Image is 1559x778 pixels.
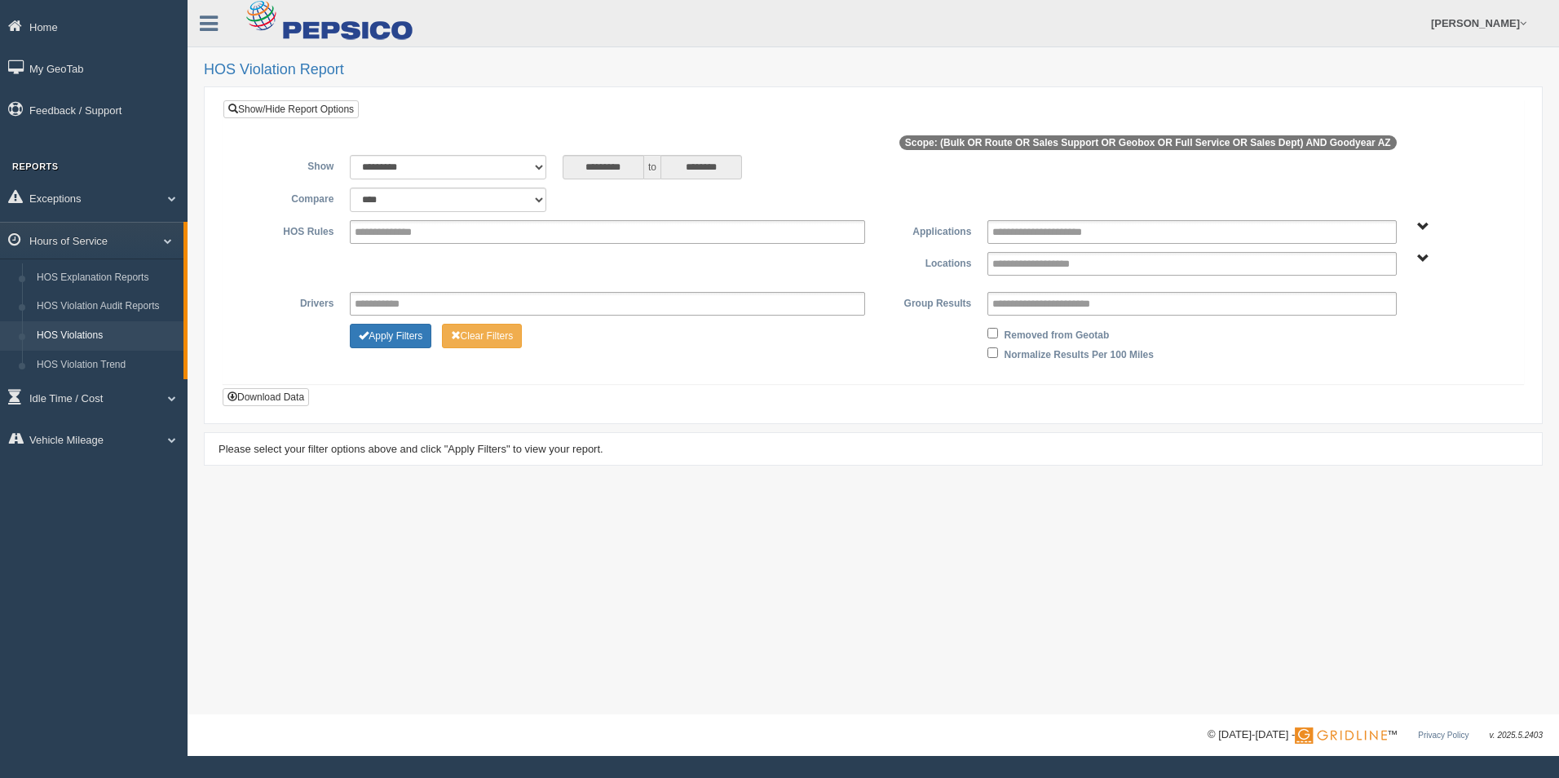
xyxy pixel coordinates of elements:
[1005,343,1154,363] label: Normalize Results Per 100 Miles
[29,351,183,380] a: HOS Violation Trend
[899,135,1397,150] span: Scope: (Bulk OR Route OR Sales Support OR Geobox OR Full Service OR Sales Dept) AND Goodyear AZ
[29,263,183,293] a: HOS Explanation Reports
[1418,731,1468,740] a: Privacy Policy
[442,324,523,348] button: Change Filter Options
[1490,731,1543,740] span: v. 2025.5.2403
[236,220,342,240] label: HOS Rules
[223,388,309,406] button: Download Data
[873,220,979,240] label: Applications
[236,188,342,207] label: Compare
[29,321,183,351] a: HOS Violations
[350,324,431,348] button: Change Filter Options
[223,100,359,118] a: Show/Hide Report Options
[644,155,660,179] span: to
[236,292,342,312] label: Drivers
[204,62,1543,78] h2: HOS Violation Report
[1005,324,1110,343] label: Removed from Geotab
[236,155,342,175] label: Show
[873,292,979,312] label: Group Results
[1208,727,1543,744] div: © [DATE]-[DATE] - ™
[219,443,603,455] span: Please select your filter options above and click "Apply Filters" to view your report.
[873,252,979,272] label: Locations
[29,292,183,321] a: HOS Violation Audit Reports
[1295,727,1387,744] img: Gridline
